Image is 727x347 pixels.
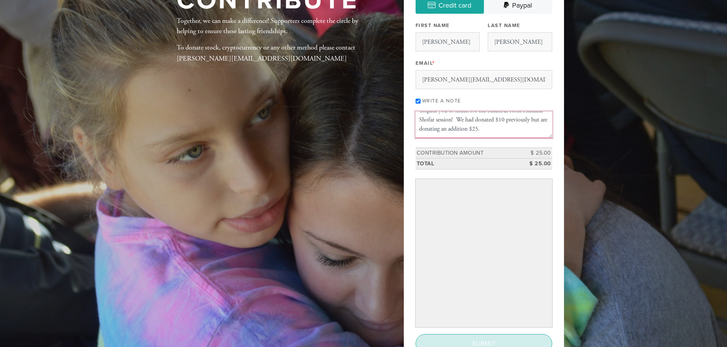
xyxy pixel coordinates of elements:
td: Contribution Amount [416,147,518,158]
td: $ 25.00 [518,147,552,158]
td: $ 25.00 [518,158,552,170]
td: Total [416,158,518,170]
iframe: Secure payment input frame [417,181,551,326]
div: Together, we can make a difference! Supporters complete the circle by helping to ensure these las... [177,16,379,70]
label: Last Name [488,22,521,29]
label: Write a note [422,98,461,104]
label: First Name [416,22,450,29]
label: Email [416,60,435,67]
p: To donate stock, cryptocurrency or any other method please contact [PERSON_NAME][EMAIL_ADDRESS][D... [177,42,379,64]
span: This field is required. [432,60,435,66]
